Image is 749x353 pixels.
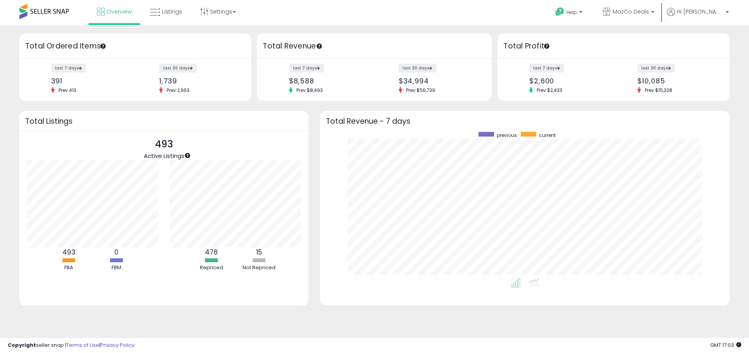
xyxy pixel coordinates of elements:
[399,77,479,85] div: $34,994
[100,341,134,349] a: Privacy Policy
[107,8,132,16] span: Overview
[114,247,119,257] b: 0
[529,77,608,85] div: $2,600
[289,64,324,73] label: last 7 days
[710,341,741,349] span: 2025-08-13 17:03 GMT
[503,41,723,52] h3: Total Profit
[549,1,590,25] a: Help
[677,8,723,16] span: Hi [PERSON_NAME]
[159,77,238,85] div: 1,739
[566,9,577,16] span: Help
[555,7,565,17] i: Get Help
[613,8,649,16] span: MazCo Deals
[543,43,550,50] div: Tooltip anchor
[533,87,566,93] span: Prev: $2,433
[55,87,80,93] span: Prev: 413
[402,87,439,93] span: Prev: $56,739
[51,77,130,85] div: 391
[289,77,369,85] div: $8,588
[263,41,486,52] h3: Total Revenue
[236,264,282,272] div: Not Repriced
[66,341,99,349] a: Terms of Use
[256,247,262,257] b: 15
[159,64,197,73] label: last 30 days
[163,87,193,93] span: Prev: 2,963
[529,64,564,73] label: last 7 days
[326,118,724,124] h3: Total Revenue - 7 days
[8,341,36,349] strong: Copyright
[100,43,107,50] div: Tooltip anchor
[497,132,517,138] span: previous
[539,132,556,138] span: current
[184,152,191,159] div: Tooltip anchor
[641,87,676,93] span: Prev: $15,328
[46,264,92,272] div: FBA
[637,77,716,85] div: $10,085
[93,264,140,272] div: FBM
[667,8,729,25] a: Hi [PERSON_NAME]
[205,247,218,257] b: 478
[25,41,245,52] h3: Total Ordered Items
[162,8,182,16] span: Listings
[62,247,76,257] b: 493
[144,137,184,152] p: 493
[316,43,323,50] div: Tooltip anchor
[51,64,86,73] label: last 7 days
[144,152,184,160] span: Active Listings
[293,87,327,93] span: Prev: $8,493
[25,118,303,124] h3: Total Listings
[399,64,436,73] label: last 30 days
[637,64,675,73] label: last 30 days
[8,342,134,349] div: seller snap | |
[188,264,235,272] div: Repriced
